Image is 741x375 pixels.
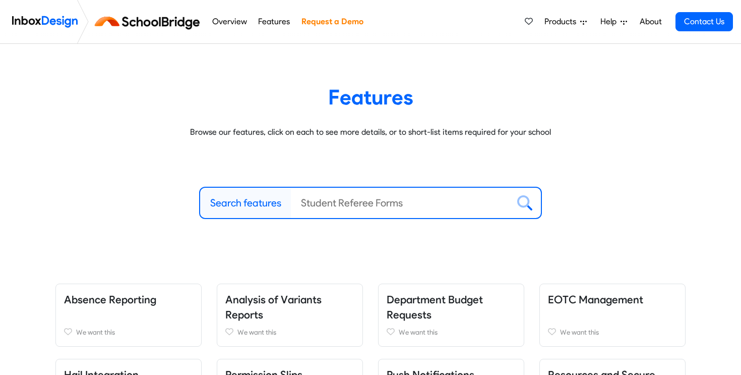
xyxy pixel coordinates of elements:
[540,12,591,32] a: Products
[209,12,250,32] a: Overview
[63,126,678,138] p: Browse our features, click on each to see more details, or to short-list items required for your ...
[544,16,580,28] span: Products
[637,12,664,32] a: About
[64,326,193,338] a: We want this
[399,328,438,336] span: We want this
[225,293,322,321] a: Analysis of Variants Reports
[532,284,693,347] div: EOTC Management
[600,16,621,28] span: Help
[548,326,677,338] a: We want this
[237,328,276,336] span: We want this
[387,293,483,321] a: Department Budget Requests
[48,284,209,347] div: Absence Reporting
[63,84,678,110] heading: Features
[298,12,366,32] a: Request a Demo
[596,12,631,32] a: Help
[675,12,733,31] a: Contact Us
[76,328,115,336] span: We want this
[209,284,371,347] div: Analysis of Variants Reports
[64,293,156,306] a: Absence Reporting
[387,326,516,338] a: We want this
[256,12,293,32] a: Features
[560,328,599,336] span: We want this
[371,284,532,347] div: Department Budget Requests
[210,195,281,210] label: Search features
[548,293,643,306] a: EOTC Management
[93,10,206,34] img: schoolbridge logo
[225,326,354,338] a: We want this
[291,188,509,218] input: Student Referee Forms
